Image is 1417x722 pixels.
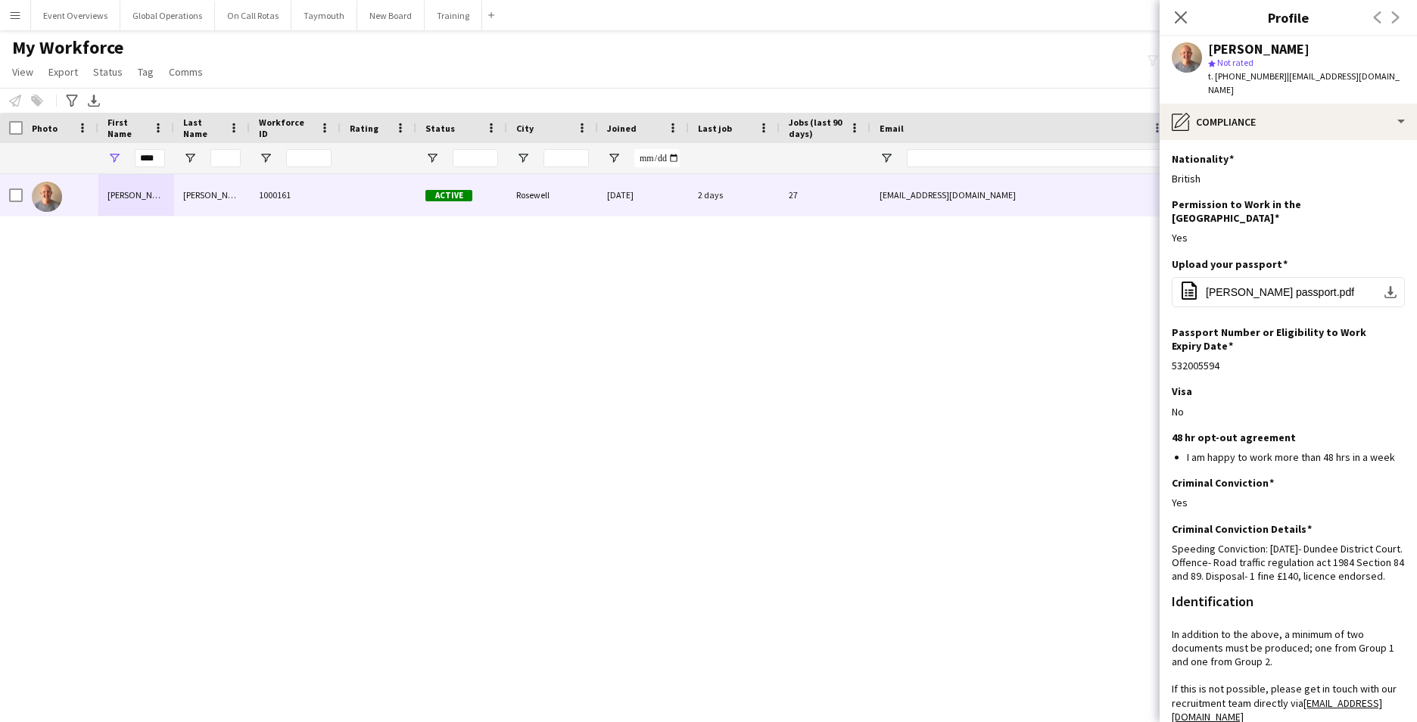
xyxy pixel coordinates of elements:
span: Status [93,65,123,79]
span: Comms [169,65,203,79]
span: My Workforce [12,36,123,59]
h3: Profile [1160,8,1417,27]
div: Compliance [1160,104,1417,140]
a: Export [42,62,84,82]
button: Open Filter Menu [516,151,530,165]
div: 532005594 [1172,359,1405,372]
span: Not rated [1217,57,1253,68]
span: Status [425,123,455,134]
span: Export [48,65,78,79]
input: First Name Filter Input [135,149,165,167]
span: [PERSON_NAME] passport.pdf [1206,286,1354,298]
div: [PERSON_NAME] [98,174,174,216]
div: 2 days [689,174,780,216]
li: I am happy to work more than 48 hrs in a week [1187,450,1405,464]
button: Open Filter Menu [607,151,621,165]
app-action-btn: Export XLSX [85,92,103,110]
span: | [EMAIL_ADDRESS][DOMAIN_NAME] [1208,70,1400,95]
div: [EMAIL_ADDRESS][DOMAIN_NAME] [870,174,1173,216]
button: Open Filter Menu [880,151,893,165]
input: Joined Filter Input [634,149,680,167]
button: Event Overviews [31,1,120,30]
input: Email Filter Input [907,149,1164,167]
span: Photo [32,123,58,134]
button: Open Filter Menu [425,151,439,165]
input: Last Name Filter Input [210,149,241,167]
div: British [1172,172,1405,185]
a: View [6,62,39,82]
div: 27 [780,174,870,216]
button: [PERSON_NAME] passport.pdf [1172,277,1405,307]
a: Status [87,62,129,82]
h3: Passport Number or Eligibility to Work Expiry Date [1172,325,1393,353]
span: Email [880,123,904,134]
span: City [516,123,534,134]
div: Rosewell [507,174,598,216]
input: Workforce ID Filter Input [286,149,332,167]
h3: Visa [1172,384,1192,398]
div: Yes [1172,496,1405,509]
h3: 48 hr opt-out agreement [1172,431,1296,444]
button: Training [425,1,482,30]
button: On Call Rotas [215,1,291,30]
div: Speeding Conviction: [DATE]- Dundee District Court. Offence- Road traffic regulation act 1984 Sec... [1172,542,1405,584]
div: No [1172,405,1405,419]
a: Comms [163,62,209,82]
a: Tag [132,62,160,82]
button: Open Filter Menu [107,151,121,165]
span: First Name [107,117,147,139]
span: Rating [350,123,378,134]
input: Status Filter Input [453,149,498,167]
button: Open Filter Menu [183,151,197,165]
span: View [12,65,33,79]
div: Yes [1172,231,1405,244]
app-action-btn: Advanced filters [63,92,81,110]
h3: Permission to Work in the [GEOGRAPHIC_DATA] [1172,198,1393,225]
h3: Criminal Conviction [1172,476,1274,490]
span: Joined [607,123,637,134]
div: [PERSON_NAME] [1208,42,1310,56]
span: Last job [698,123,732,134]
button: Global Operations [120,1,215,30]
h3: Upload your passport [1172,257,1288,271]
span: Jobs (last 90 days) [789,117,843,139]
div: [PERSON_NAME] [174,174,250,216]
span: Last Name [183,117,223,139]
span: Tag [138,65,154,79]
button: Taymouth [291,1,357,30]
input: City Filter Input [543,149,589,167]
button: New Board [357,1,425,30]
button: Open Filter Menu [259,151,272,165]
div: [DATE] [598,174,689,216]
span: t. [PHONE_NUMBER] [1208,70,1287,82]
span: Workforce ID [259,117,313,139]
img: Lyle Moncur [32,182,62,212]
h3: Nationality [1172,152,1234,166]
span: In addition to the above, a minimum of two documents must be produced; one from Group 1 and one f... [1172,627,1394,668]
h3: Identification [1172,595,1253,608]
div: 1000161 [250,174,341,216]
h3: Criminal Conviction Details [1172,522,1312,536]
span: Active [425,190,472,201]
